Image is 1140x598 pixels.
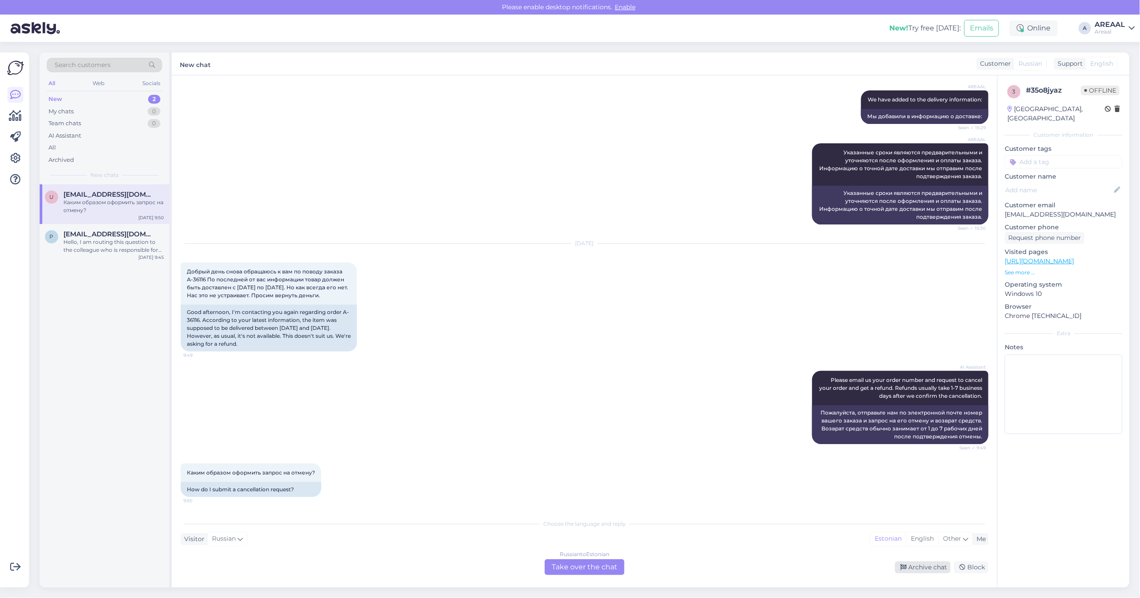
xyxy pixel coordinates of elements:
span: 9:49 [183,352,216,359]
p: Windows 10 [1005,289,1122,299]
span: 9:50 [183,497,216,504]
div: Каким образом оформить запрос на отмену? [63,198,164,214]
div: 0 [148,107,160,116]
div: Team chats [48,119,81,128]
div: Socials [141,78,162,89]
p: Operating system [1005,280,1122,289]
div: [DATE] 9:45 [138,254,164,261]
p: Visited pages [1005,247,1122,257]
div: Good afternoon, I'm contacting you again regarding order A-36116. According to your latest inform... [181,305,357,351]
div: Try free [DATE]: [889,23,961,34]
span: ulyanichav@gmail.com [63,191,155,198]
input: Add a tag [1005,155,1122,168]
a: [URL][DOMAIN_NAME] [1005,257,1074,265]
div: Online [1010,20,1058,36]
p: See more ... [1005,269,1122,277]
span: Offline [1081,86,1120,95]
span: pedakpiret@gmail.com [63,230,155,238]
span: Указанные сроки являются предварительными и уточняются после оформления и оплаты заказа. Информац... [819,149,984,179]
div: Мы добавили в информацию о доставке: [861,109,988,124]
div: Extra [1005,329,1122,337]
div: [DATE] 9:50 [138,214,164,221]
div: Support [1054,59,1083,68]
p: [EMAIL_ADDRESS][DOMAIN_NAME] [1005,210,1122,219]
span: New chats [90,171,119,179]
div: All [47,78,57,89]
span: Seen ✓ 15:29 [953,124,986,131]
span: We have added to the delivery information: [868,96,982,103]
span: Каким образом оформить запрос на отмену? [187,469,315,476]
div: [DATE] [181,239,988,247]
div: [GEOGRAPHIC_DATA], [GEOGRAPHIC_DATA] [1007,105,1105,123]
div: Russian to Estonian [560,550,609,558]
p: Notes [1005,343,1122,352]
div: AREAAL [1095,21,1125,28]
div: Customer information [1005,131,1122,139]
div: AI Assistant [48,131,81,140]
div: Block [954,561,988,573]
p: Customer name [1005,172,1122,181]
p: Customer email [1005,201,1122,210]
div: 0 [148,119,160,128]
label: New chat [180,58,211,70]
a: AREAALAreaal [1095,21,1135,35]
div: New [48,95,62,104]
span: 3 [1013,88,1016,95]
div: My chats [48,107,74,116]
span: u [49,194,54,200]
span: Search customers [55,60,111,70]
div: Archived [48,156,74,164]
span: AREAAL [953,136,986,143]
div: Choose the language and reply [181,520,988,528]
div: All [48,143,56,152]
div: How do I submit a cancellation request? [181,482,321,497]
span: Добрый день снова обращаюсь к вам по поводу заказа А-36116 По последней от вас информации товар д... [187,268,349,299]
p: Chrome [TECHNICAL_ID] [1005,311,1122,321]
div: Web [91,78,107,89]
span: English [1090,59,1113,68]
div: Me [973,534,986,544]
div: Пожалуйста, отправьте нам по электронной почте номер вашего заказа и запрос на его отмену и возвр... [812,405,988,444]
div: Archive chat [895,561,951,573]
div: Visitor [181,534,204,544]
span: p [50,233,54,240]
div: 2 [148,95,160,104]
b: New! [889,24,908,32]
button: Emails [964,20,999,37]
div: Areaal [1095,28,1125,35]
div: Указанные сроки являются предварительными и уточняются после оформления и оплаты заказа. Информац... [812,186,988,224]
p: Customer phone [1005,223,1122,232]
div: Customer [977,59,1011,68]
div: A [1079,22,1091,34]
div: Hello, I am routing this question to the colleague who is responsible for this topic. The reply m... [63,238,164,254]
span: Other [943,534,961,542]
div: Estonian [870,532,906,546]
span: AI Assistant [953,364,986,370]
div: English [906,532,938,546]
div: Request phone number [1005,232,1084,244]
span: Enable [612,3,638,11]
span: Russian [1018,59,1042,68]
span: AREAAL [953,83,986,90]
div: Take over the chat [545,559,624,575]
input: Add name [1005,185,1112,195]
div: # 35o8jyaz [1026,85,1081,96]
span: Seen ✓ 9:49 [953,445,986,451]
img: Askly Logo [7,60,24,76]
span: Seen ✓ 15:30 [953,225,986,232]
p: Customer tags [1005,144,1122,153]
span: Please email us your order number and request to cancel your order and get a refund. Refunds usua... [819,377,984,399]
p: Browser [1005,302,1122,311]
span: Russian [212,534,236,544]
